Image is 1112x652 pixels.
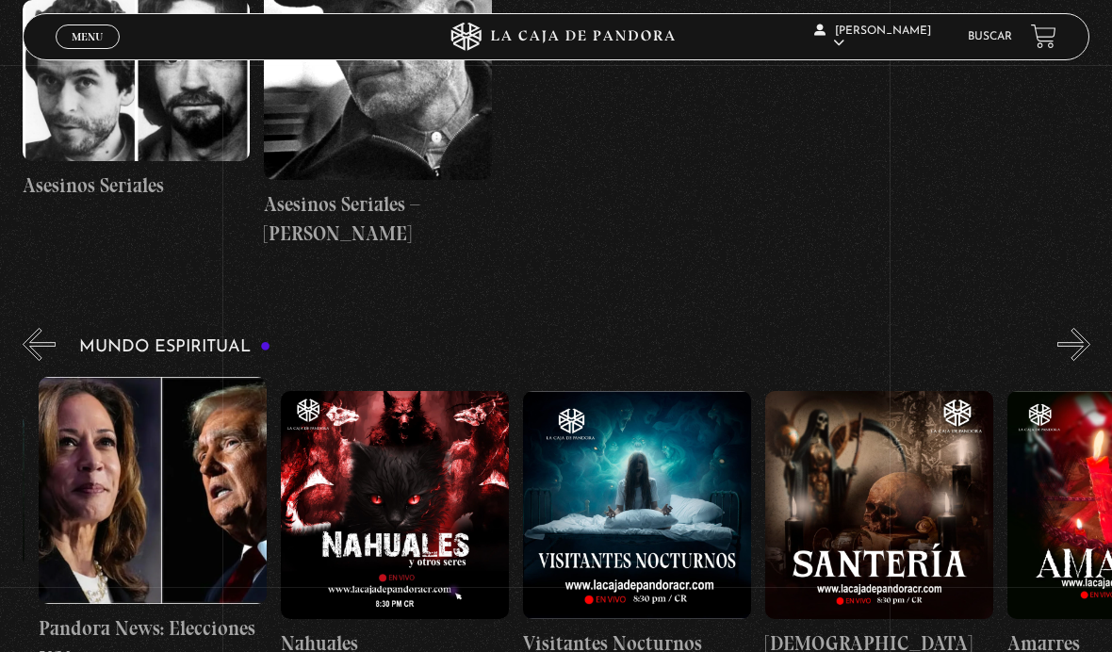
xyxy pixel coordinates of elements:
[23,328,56,361] button: Previous
[79,338,271,356] h3: Mundo Espiritual
[968,31,1012,42] a: Buscar
[814,25,931,49] span: [PERSON_NAME]
[66,47,110,60] span: Cerrar
[1057,328,1090,361] button: Next
[72,31,103,42] span: Menu
[23,171,251,201] h4: Asesinos Seriales
[264,189,492,249] h4: Asesinos Seriales – [PERSON_NAME]
[1031,24,1056,49] a: View your shopping cart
